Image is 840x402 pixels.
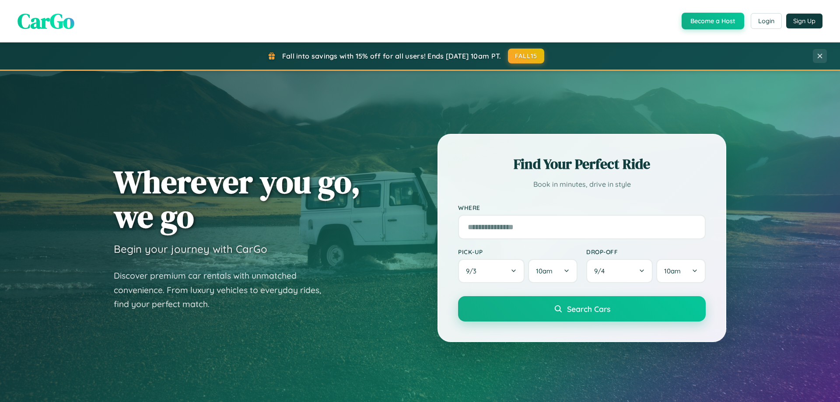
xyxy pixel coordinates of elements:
[536,267,553,275] span: 10am
[586,248,706,255] label: Drop-off
[567,304,610,314] span: Search Cars
[751,13,782,29] button: Login
[458,259,525,283] button: 9/3
[586,259,653,283] button: 9/4
[282,52,501,60] span: Fall into savings with 15% off for all users! Ends [DATE] 10am PT.
[458,178,706,191] p: Book in minutes, drive in style
[786,14,822,28] button: Sign Up
[664,267,681,275] span: 10am
[458,296,706,322] button: Search Cars
[656,259,706,283] button: 10am
[114,269,332,311] p: Discover premium car rentals with unmatched convenience. From luxury vehicles to everyday rides, ...
[114,242,267,255] h3: Begin your journey with CarGo
[594,267,609,275] span: 9 / 4
[682,13,744,29] button: Become a Host
[466,267,481,275] span: 9 / 3
[508,49,545,63] button: FALL15
[458,154,706,174] h2: Find Your Perfect Ride
[458,204,706,211] label: Where
[17,7,74,35] span: CarGo
[458,248,577,255] label: Pick-up
[114,164,360,234] h1: Wherever you go, we go
[528,259,577,283] button: 10am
